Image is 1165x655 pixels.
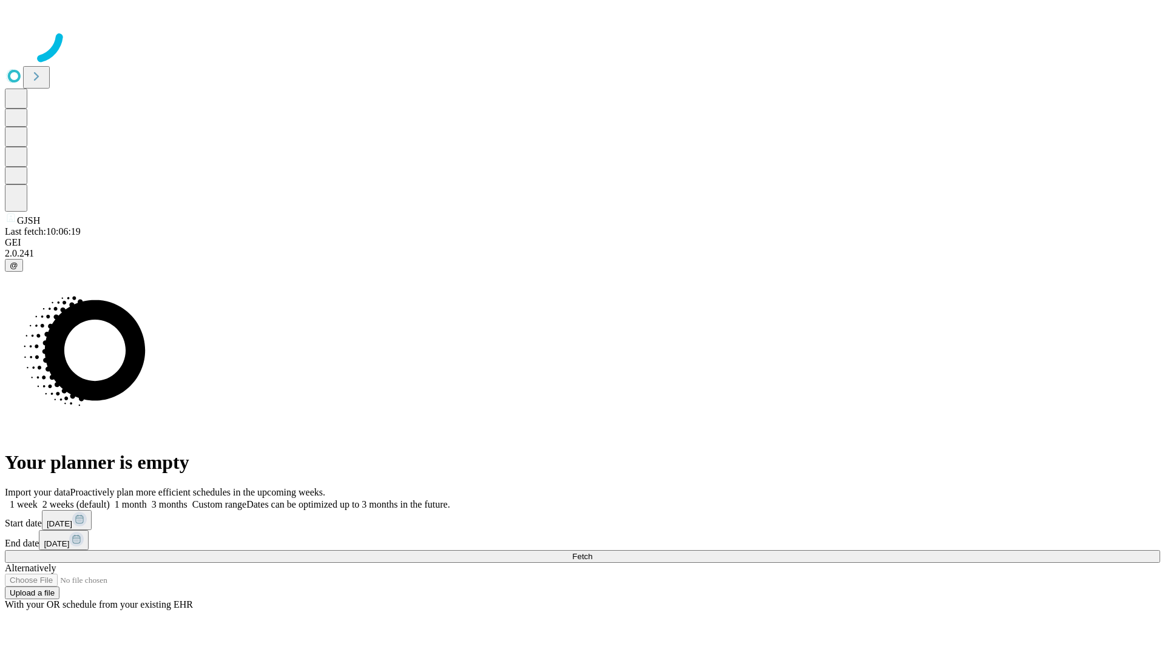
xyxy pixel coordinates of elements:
[5,226,81,237] span: Last fetch: 10:06:19
[5,259,23,272] button: @
[5,248,1160,259] div: 2.0.241
[5,599,193,610] span: With your OR schedule from your existing EHR
[10,261,18,270] span: @
[5,487,70,497] span: Import your data
[47,519,72,528] span: [DATE]
[5,586,59,599] button: Upload a file
[5,451,1160,474] h1: Your planner is empty
[10,499,38,509] span: 1 week
[192,499,246,509] span: Custom range
[70,487,325,497] span: Proactively plan more efficient schedules in the upcoming weeks.
[5,530,1160,550] div: End date
[5,563,56,573] span: Alternatively
[246,499,450,509] span: Dates can be optimized up to 3 months in the future.
[17,215,40,226] span: GJSH
[44,539,69,548] span: [DATE]
[5,550,1160,563] button: Fetch
[5,237,1160,248] div: GEI
[572,552,592,561] span: Fetch
[5,510,1160,530] div: Start date
[42,510,92,530] button: [DATE]
[115,499,147,509] span: 1 month
[42,499,110,509] span: 2 weeks (default)
[152,499,187,509] span: 3 months
[39,530,89,550] button: [DATE]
